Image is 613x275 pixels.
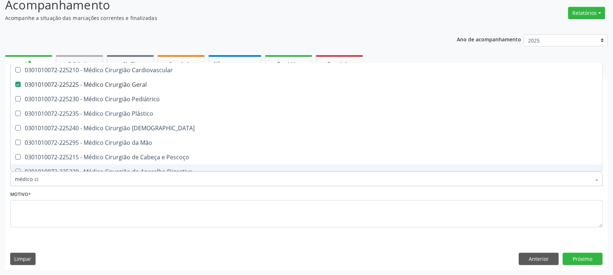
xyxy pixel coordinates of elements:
div: person_add [25,59,33,67]
div: 0301010072-225235 - Médico Cirurgião Plástico [15,111,598,116]
div: 0301010072-225215 - Médico Cirurgião de Cabeça e Pescoço [15,154,598,160]
p: Ano de acompanhamento [457,34,521,44]
label: Motivo [10,189,31,200]
span: Agendados [169,61,193,67]
div: 0301010072-225230 - Médico Cirurgião Pediátrico [15,96,598,102]
div: 0301010072-225225 - Médico Cirurgião Geral [15,82,598,87]
span: Não compareceram [214,61,256,67]
div: 0301010072-225295 - Médico Cirurgião da Mão [15,140,598,145]
div: 0301010072-225240 - Médico Cirurgião [DEMOGRAPHIC_DATA] [15,125,598,131]
span: Na fila [123,61,137,67]
button: Relatórios [568,7,605,19]
div: 0301010072-225220 - Médico Cirurgião do Aparelho Digestivo [15,169,598,175]
div: 0301010072-225210 - Médico Cirurgião Cardiovascular [15,67,598,73]
p: Acompanhe a situação das marcações correntes e finalizadas [5,14,427,22]
input: Buscar por procedimentos [15,172,591,186]
button: Próximo [563,253,603,265]
span: Solicitados [68,61,91,67]
button: Anterior [519,253,559,265]
span: Resolvidos [277,61,300,67]
span: Cancelados [328,61,352,67]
